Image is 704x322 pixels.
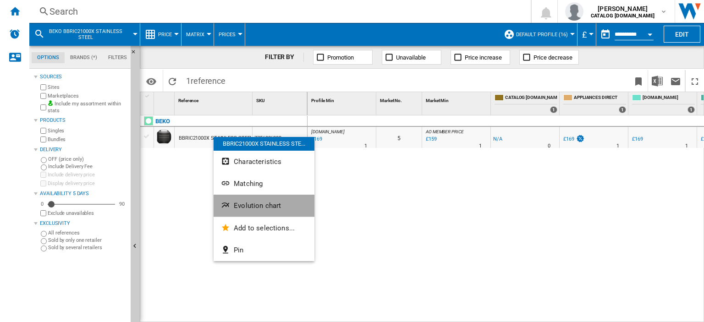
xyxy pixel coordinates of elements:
span: Characteristics [234,158,281,166]
button: Matching [214,173,314,195]
button: Pin... [214,239,314,261]
span: Evolution chart [234,202,281,210]
button: Characteristics [214,151,314,173]
button: Add to selections... [214,217,314,239]
button: Evolution chart [214,195,314,217]
div: BBRIC21000X STAINLESS STE... [214,137,314,151]
span: Matching [234,180,263,188]
span: Pin [234,246,243,254]
span: Add to selections... [234,224,295,232]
